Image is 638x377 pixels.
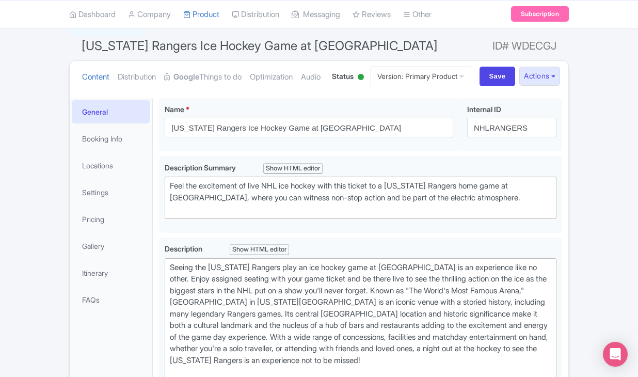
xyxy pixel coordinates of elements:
button: Actions [519,67,560,86]
a: Itinerary [72,261,150,285]
a: General [72,100,150,123]
div: Show HTML editor [230,244,289,255]
strong: Google [173,71,199,83]
a: Optimization [250,61,293,93]
span: Description Summary [165,163,237,172]
a: Subscription [511,6,569,22]
input: Save [480,67,516,86]
div: Active [356,70,366,86]
span: Name [165,105,184,114]
div: Show HTML editor [263,163,323,174]
span: Internal ID [467,105,501,114]
a: Locations [72,154,150,177]
a: Pricing [72,208,150,231]
a: Booking Info [72,127,150,150]
a: Distribution [118,61,156,93]
a: Content [82,61,109,93]
a: FAQs [72,288,150,311]
a: Audio [301,61,321,93]
span: Status [332,71,354,82]
span: ID# WDECGJ [492,36,556,56]
a: Settings [72,181,150,204]
span: Description [165,244,204,253]
div: Open Intercom Messenger [603,342,628,367]
a: Version: Primary Product [370,66,471,86]
div: Feel the excitement of live NHL ice hockey with this ticket to a [US_STATE] Rangers home game at ... [170,180,551,215]
span: [US_STATE] Rangers Ice Hockey Game at [GEOGRAPHIC_DATA] [82,38,438,53]
a: GoogleThings to do [164,61,242,93]
a: Gallery [72,234,150,258]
